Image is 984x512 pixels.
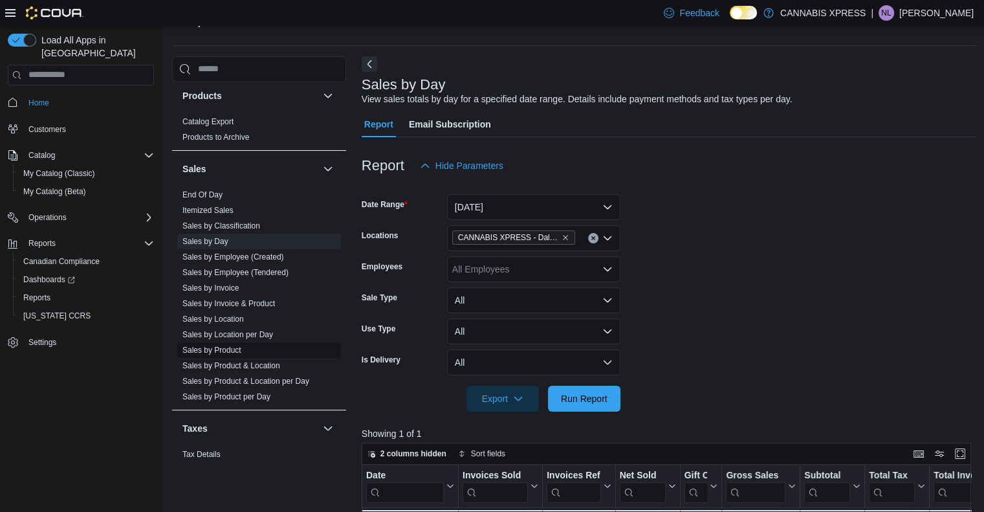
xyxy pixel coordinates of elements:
button: Reports [13,289,159,307]
span: Home [28,98,49,108]
button: Remove CANNABIS XPRESS - Dalhousie (William Street) from selection in this group [562,234,569,241]
a: Products to Archive [182,133,249,142]
button: Catalog [23,148,60,163]
a: Sales by Product & Location [182,361,280,370]
div: Nathan Lawlor [879,5,894,21]
img: Cova [26,6,83,19]
span: Settings [28,337,56,348]
button: My Catalog (Classic) [13,164,159,183]
button: Products [182,89,318,102]
span: Export [474,386,531,412]
input: Dark Mode [730,6,757,19]
a: Sales by Day [182,237,228,246]
a: Catalog Export [182,117,234,126]
button: Sales [182,162,318,175]
div: Invoices Sold [463,469,528,502]
button: Operations [3,208,159,227]
a: Sales by Employee (Tendered) [182,268,289,277]
div: Total Tax [869,469,915,502]
span: Sales by Classification [182,221,260,231]
p: Showing 1 of 1 [362,427,978,440]
span: 2 columns hidden [380,449,446,459]
a: Dashboards [13,271,159,289]
a: Sales by Product per Day [182,392,270,401]
button: Export [466,386,539,412]
span: Sales by Day [182,236,228,247]
div: Net Sold [619,469,665,482]
a: Sales by Classification [182,221,260,230]
button: All [447,287,620,313]
button: Operations [23,210,72,225]
span: Sales by Location per Day [182,329,273,340]
button: Display options [932,446,947,462]
div: Date [366,469,444,482]
div: Gross Sales [726,469,785,482]
span: CANNABIS XPRESS - Dalhousie ([PERSON_NAME][GEOGRAPHIC_DATA]) [458,231,559,244]
span: Sales by Invoice & Product [182,298,275,309]
label: Sale Type [362,293,397,303]
div: Total Tax [869,469,915,482]
span: Sales by Product & Location [182,361,280,371]
a: [US_STATE] CCRS [18,308,96,324]
span: My Catalog (Beta) [23,186,86,197]
label: Is Delivery [362,355,400,365]
span: Operations [28,212,67,223]
button: Enter fullscreen [952,446,968,462]
p: [PERSON_NAME] [899,5,974,21]
span: My Catalog (Beta) [18,184,154,199]
div: Gift Card Sales [684,469,707,502]
button: Products [320,88,336,104]
span: Sales by Product per Day [182,392,270,402]
button: Clear input [588,233,598,243]
button: Date [366,469,454,502]
button: Total Tax [869,469,925,502]
button: Sort fields [453,446,510,462]
label: Date Range [362,199,408,210]
nav: Complex example [8,88,154,386]
button: Hide Parameters [415,153,508,179]
span: Washington CCRS [18,308,154,324]
button: Keyboard shortcuts [911,446,926,462]
button: Reports [23,236,61,251]
span: Sort fields [471,449,505,459]
p: | [871,5,873,21]
span: My Catalog (Classic) [23,168,95,179]
span: Sales by Product & Location per Day [182,376,309,386]
span: My Catalog (Classic) [18,166,154,181]
button: Open list of options [602,264,613,274]
a: Canadian Compliance [18,254,105,269]
h3: Sales by Day [362,77,446,93]
button: Settings [3,333,159,351]
span: Canadian Compliance [23,256,100,267]
span: Dark Mode [730,19,730,20]
span: Reports [28,238,56,249]
span: Run Report [561,392,607,405]
a: My Catalog (Classic) [18,166,100,181]
label: Employees [362,262,402,272]
button: [US_STATE] CCRS [13,307,159,325]
span: Customers [28,124,66,135]
h3: Sales [182,162,206,175]
h3: Report [362,158,404,173]
button: Canadian Compliance [13,252,159,271]
span: Dashboards [18,272,154,287]
span: Catalog [23,148,154,163]
button: Reports [3,234,159,252]
span: Load All Apps in [GEOGRAPHIC_DATA] [36,34,154,60]
div: Invoices Sold [463,469,528,482]
button: Sales [320,161,336,177]
span: Operations [23,210,154,225]
a: Reports [18,290,56,306]
span: Reports [18,290,154,306]
span: Tax Details [182,449,221,460]
a: Sales by Product [182,346,241,355]
span: Sales by Product [182,345,241,355]
span: Report [364,111,393,137]
button: Subtotal [804,469,860,502]
button: Open list of options [602,233,613,243]
span: Sales by Location [182,314,244,324]
a: Itemized Sales [182,206,234,215]
button: All [447,350,620,375]
label: Use Type [362,324,395,334]
a: End Of Day [182,190,223,199]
